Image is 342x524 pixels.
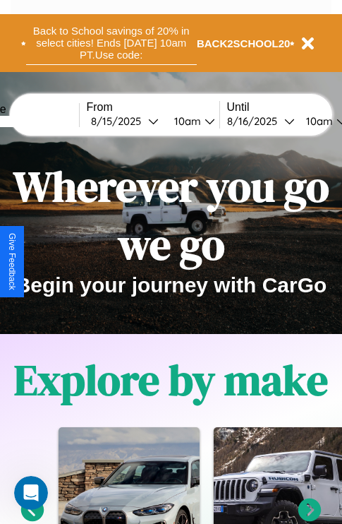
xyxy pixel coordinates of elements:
[87,114,163,129] button: 8/15/2025
[227,114,284,128] div: 8 / 16 / 2025
[167,114,204,128] div: 10am
[299,114,336,128] div: 10am
[14,351,328,409] h1: Explore by make
[26,21,197,65] button: Back to School savings of 20% in select cities! Ends [DATE] 10am PT.Use code:
[197,37,291,49] b: BACK2SCHOOL20
[91,114,148,128] div: 8 / 15 / 2025
[87,101,219,114] label: From
[7,233,17,290] div: Give Feedback
[163,114,219,129] button: 10am
[14,476,48,510] iframe: Intercom live chat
